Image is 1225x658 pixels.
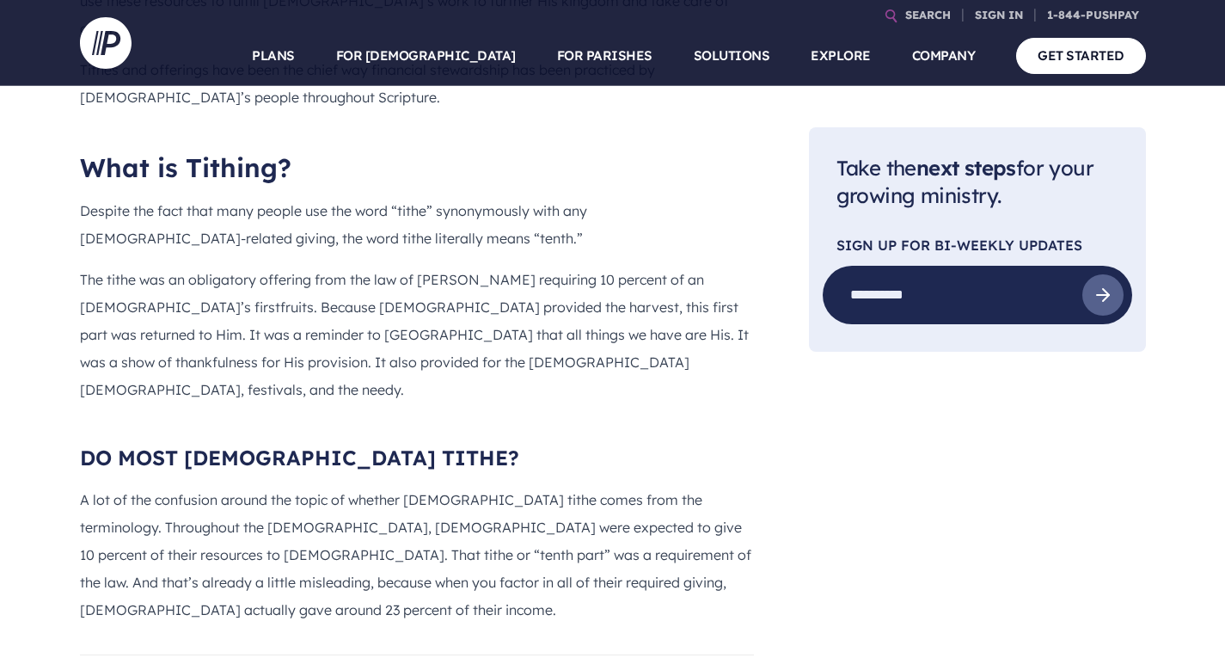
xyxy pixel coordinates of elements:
[912,26,976,86] a: COMPANY
[80,445,754,472] h3: DO MOST [DEMOGRAPHIC_DATA] TITHE?
[252,26,295,86] a: PLANS
[694,26,770,86] a: SOLUTIONS
[557,26,652,86] a: FOR PARISHES
[1016,38,1146,73] a: GET STARTED
[80,486,754,624] p: A lot of the confusion around the topic of whether [DEMOGRAPHIC_DATA] tithe comes from the termin...
[836,155,1093,209] span: Take the for your growing ministry.
[836,239,1118,253] p: Sign Up For Bi-Weekly Updates
[336,26,516,86] a: FOR [DEMOGRAPHIC_DATA]
[811,26,871,86] a: EXPLORE
[80,266,754,403] p: The tithe was an obligatory offering from the law of [PERSON_NAME] requiring 10 percent of an [DE...
[916,155,1016,181] span: next steps
[80,152,754,183] h2: What is Tithing?
[80,197,754,252] p: Despite the fact that many people use the word “tithe” synonymously with any [DEMOGRAPHIC_DATA]-r...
